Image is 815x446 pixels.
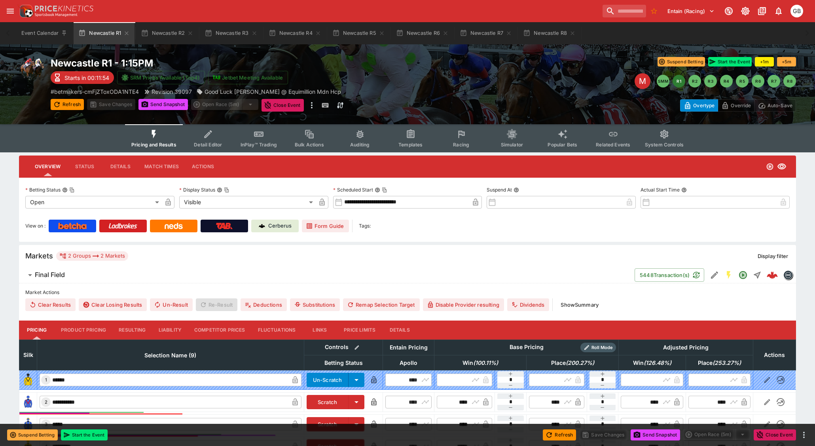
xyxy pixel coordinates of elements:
button: SGM Enabled [722,268,736,282]
img: Ladbrokes [108,223,137,229]
button: Scratch [307,395,349,409]
button: Newcastle R6 [391,22,453,44]
svg: Visible [777,162,787,171]
button: Newcastle R2 [136,22,198,44]
button: Edit Detail [707,268,722,282]
button: R1 [673,75,685,87]
svg: Open [738,270,748,280]
div: Event type filters [125,124,690,152]
img: runner 3 [22,418,34,431]
p: Revision 39097 [152,87,192,96]
button: Bulk edit [352,342,362,353]
button: Resulting [112,321,152,340]
span: 1 [44,377,49,383]
div: betmakers [783,270,793,280]
a: a013ecc3-1585-4998-8cf5-63f58f0efa4e [764,267,780,283]
button: Scheduled StartCopy To Clipboard [375,187,380,193]
button: No Bookmarks [648,5,660,17]
button: Refresh [51,99,84,110]
button: Competitor Prices [188,321,252,340]
button: Clear Losing Results [79,298,147,311]
img: jetbet-logo.svg [212,74,220,82]
p: Copy To Clipboard [51,87,139,96]
p: Auto-Save [768,101,792,110]
a: Form Guide [302,220,349,232]
button: Price Limits [337,321,382,340]
button: Details [382,321,417,340]
button: more [799,430,809,440]
div: Start From [680,99,796,112]
button: Deductions [241,298,287,311]
button: Actions [185,157,221,176]
button: Event Calendar [17,22,72,44]
div: split button [683,429,751,440]
img: Cerberus [259,223,265,229]
button: Start the Event [708,57,752,66]
label: View on : [25,220,45,232]
button: Disable Provider resulting [423,298,504,311]
button: +1m [755,57,774,66]
div: Edit Meeting [635,73,650,89]
button: Select Tenant [663,5,719,17]
button: Newcastle R4 [264,22,326,44]
span: Racing [453,142,469,148]
h5: Markets [25,251,53,260]
p: Actual Start Time [641,186,680,193]
button: R4 [720,75,733,87]
span: Popular Bets [548,142,577,148]
p: Overtype [693,101,715,110]
img: Sportsbook Management [35,13,78,17]
span: Auditing [350,142,370,148]
button: open drawer [3,4,17,18]
img: PriceKinetics [35,6,93,11]
span: System Controls [645,142,684,148]
button: Newcastle R8 [518,22,580,44]
button: Gary Brigginshaw [788,2,806,20]
div: a013ecc3-1585-4998-8cf5-63f58f0efa4e [767,269,778,281]
button: Links [302,321,337,340]
label: Market Actions [25,287,790,298]
button: R2 [688,75,701,87]
img: betmakers [784,271,792,279]
img: TabNZ [216,223,233,229]
button: R8 [783,75,796,87]
span: Place(253.27%) [689,358,750,368]
th: Actions [753,340,796,370]
button: Suspend Betting [658,57,705,66]
button: Connected to PK [722,4,736,18]
button: Newcastle R5 [328,22,390,44]
div: split button [191,99,258,110]
span: Betting Status [316,358,371,368]
p: Betting Status [25,186,61,193]
img: Neds [165,223,182,229]
p: Display Status [179,186,215,193]
a: Cerberus [251,220,299,232]
p: Scheduled Start [333,186,373,193]
img: Betcha [58,223,87,229]
button: Newcastle R7 [455,22,517,44]
img: runner 2 [22,396,34,408]
button: Newcastle R1 [74,22,135,44]
div: Good Luck Sam Clenton @ Equimillion Mdn Hcp [197,87,341,96]
span: Place(200.27%) [542,358,603,368]
span: Simulator [501,142,523,148]
button: Notifications [771,4,786,18]
button: Open [736,268,750,282]
svg: Open [766,163,774,171]
p: Starts in 00:11:54 [64,74,109,82]
img: horse_racing.png [19,57,44,82]
button: Overview [28,157,67,176]
div: Base Pricing [506,342,547,352]
button: R6 [752,75,764,87]
button: Substitutions [290,298,340,311]
button: Remap Selection Target [343,298,420,311]
button: Jetbet Meeting Available [208,71,288,84]
button: Betting StatusCopy To Clipboard [62,187,68,193]
button: SRM Prices Available (Top4) [117,71,205,84]
em: ( 126.48 %) [644,358,671,368]
button: Scratch [307,417,349,431]
em: ( 100.11 %) [473,358,498,368]
p: Good Luck [PERSON_NAME] @ Equimillion Mdn Hcp [205,87,341,96]
th: Controls [304,340,383,355]
button: R7 [768,75,780,87]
